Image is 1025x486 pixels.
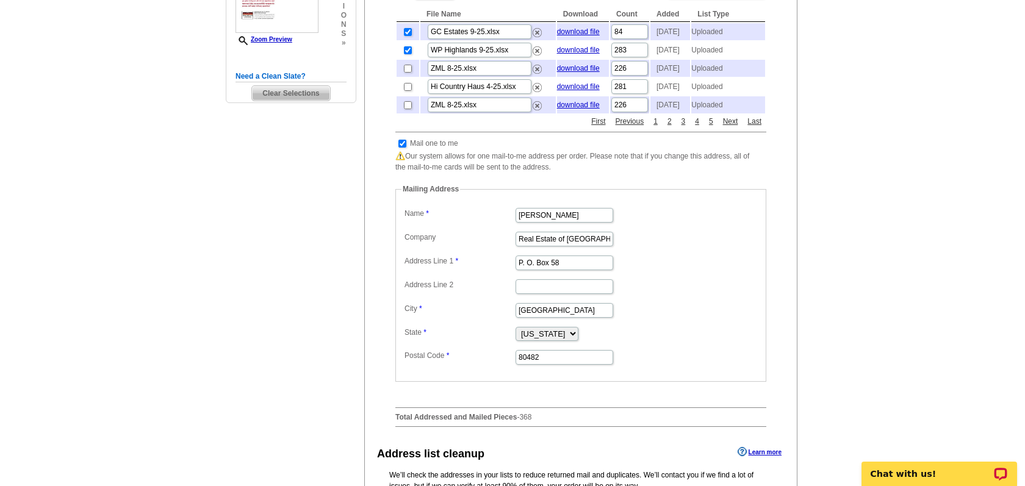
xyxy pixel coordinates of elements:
td: Uploaded [691,23,765,40]
div: Our system allows for one mail-to-me address per order. Please note that if you change this addre... [395,151,754,398]
img: delete.png [533,65,542,74]
iframe: LiveChat chat widget [854,448,1025,486]
a: Zoom Preview [236,36,292,43]
a: Next [720,116,741,127]
img: delete.png [533,28,542,37]
h5: Need a Clean Slate? [236,71,347,82]
a: download file [557,27,600,36]
span: o [341,11,347,20]
label: Address Line 2 [405,279,514,290]
span: 368 [519,413,531,421]
a: Remove this list [533,26,542,34]
th: List Type [691,7,765,22]
span: » [341,38,347,48]
a: 1 [650,116,661,127]
a: Remove this list [533,80,542,89]
td: Uploaded [691,96,765,113]
img: delete.png [533,83,542,92]
a: Previous [613,116,647,127]
th: Download [557,7,609,22]
a: 2 [664,116,675,127]
label: Company [405,232,514,243]
a: Remove this list [533,62,542,71]
td: Mail one to me [409,137,459,149]
label: Address Line 1 [405,256,514,266]
td: [DATE] [650,60,690,77]
th: Count [610,7,649,22]
span: n [341,20,347,29]
a: Learn more [738,447,782,457]
label: Name [405,208,514,219]
strong: Total Addressed and Mailed Pieces [395,413,517,421]
a: 3 [678,116,689,127]
img: warning.png [395,151,405,161]
label: City [405,303,514,314]
img: delete.png [533,101,542,110]
a: 5 [706,116,716,127]
a: Remove this list [533,44,542,52]
a: download file [557,46,600,54]
img: delete.png [533,46,542,55]
td: Uploaded [691,41,765,59]
a: Remove this list [533,99,542,107]
td: [DATE] [650,78,690,95]
label: Postal Code [405,350,514,361]
div: Address list cleanup [377,446,484,462]
a: 4 [692,116,702,127]
td: [DATE] [650,23,690,40]
a: download file [557,82,600,91]
th: Added [650,7,690,22]
td: [DATE] [650,41,690,59]
label: State [405,327,514,338]
td: Uploaded [691,60,765,77]
a: download file [557,64,600,73]
a: First [588,116,608,127]
td: [DATE] [650,96,690,113]
th: File Name [420,7,556,22]
td: Uploaded [691,78,765,95]
span: Clear Selections [252,86,329,101]
span: s [341,29,347,38]
legend: Mailing Address [401,184,460,195]
span: i [341,2,347,11]
a: download file [557,101,600,109]
a: Last [744,116,764,127]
